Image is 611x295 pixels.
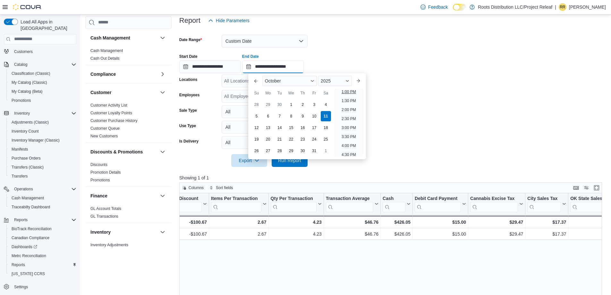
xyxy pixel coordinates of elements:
[278,157,301,164] span: Run Report
[14,111,30,116] span: Inventory
[9,70,53,77] a: Classification (Classic)
[6,127,79,136] button: Inventory Count
[470,196,518,202] div: Cannabis Excise Tax
[12,80,47,85] span: My Catalog (Classic)
[415,218,466,226] div: $15.00
[179,54,198,59] label: Start Date
[326,196,378,212] button: Transaction Average
[85,161,172,187] div: Discounts & Promotions
[321,78,331,83] span: 2025
[90,170,121,175] a: Promotion Details
[298,123,308,133] div: day-16
[12,195,44,201] span: Cash Management
[12,47,76,55] span: Customers
[12,165,44,170] span: Transfers (Classic)
[90,126,120,131] a: Customer Queue
[263,134,273,144] div: day-20
[231,154,267,167] button: Export
[251,100,262,110] div: day-28
[270,196,321,212] button: Qty Per Transaction
[9,163,76,171] span: Transfers (Classic)
[6,87,79,96] button: My Catalog (Beta)
[286,88,296,98] div: We
[12,109,76,117] span: Inventory
[326,230,378,238] div: $46.76
[383,196,405,202] div: Cash
[90,48,123,53] span: Cash Management
[321,134,331,144] div: day-25
[326,196,373,202] div: Transaction Average
[14,217,28,222] span: Reports
[9,234,76,242] span: Canadian Compliance
[251,134,262,144] div: day-19
[418,1,450,13] a: Feedback
[9,261,76,269] span: Reports
[298,134,308,144] div: day-23
[527,196,566,212] button: City Sales Tax
[9,172,76,180] span: Transfers
[12,129,39,134] span: Inventory Count
[14,49,33,54] span: Customers
[478,3,552,11] p: Roots Distribution LLC/Project Releaf
[90,89,157,96] button: Customer
[6,96,79,105] button: Promotions
[90,56,120,61] a: Cash Out Details
[527,218,566,226] div: $17.37
[593,184,600,192] button: Enter fullscreen
[167,196,202,202] div: Total Discount
[211,218,267,226] div: 2.67
[527,230,566,238] div: $17.37
[85,205,172,223] div: Finance
[85,47,172,65] div: Cash Management
[9,70,76,77] span: Classification (Classic)
[90,206,121,211] a: GL Account Totals
[12,253,46,258] span: Metrc Reconciliation
[179,37,202,42] label: Date Range
[222,136,308,149] button: All
[265,78,281,83] span: October
[12,244,37,249] span: Dashboards
[6,203,79,212] button: Traceabilty Dashboard
[12,185,36,193] button: Operations
[383,218,411,226] div: $426.05
[321,88,331,98] div: Sa
[12,147,28,152] span: Manifests
[9,270,76,278] span: Washington CCRS
[159,89,166,96] button: Customer
[353,76,363,86] button: Next month
[298,111,308,121] div: day-9
[251,146,262,156] div: day-26
[167,230,207,238] div: -$100.67
[251,88,262,98] div: Su
[159,34,166,42] button: Cash Management
[470,196,518,212] div: Cannabis Excise Tax
[251,76,261,86] button: Previous Month
[90,118,138,123] a: Customer Purchase History
[211,196,261,202] div: Items Per Transaction
[90,250,143,255] span: Inventory by Product Historical
[6,78,79,87] button: My Catalog (Classic)
[383,230,411,238] div: $426.05
[12,235,49,240] span: Canadian Compliance
[12,204,50,210] span: Traceabilty Dashboard
[12,71,50,76] span: Classification (Classic)
[263,146,273,156] div: day-27
[309,134,319,144] div: day-24
[298,146,308,156] div: day-30
[1,185,79,194] button: Operations
[453,4,466,11] input: Dark Mode
[90,178,110,183] span: Promotions
[9,154,43,162] a: Purchase Orders
[222,121,308,134] button: All
[179,92,199,98] label: Employees
[167,196,202,212] div: Total Discount
[339,124,359,132] li: 3:00 PM
[9,252,76,260] span: Metrc Reconciliation
[12,98,31,103] span: Promotions
[555,3,556,11] p: |
[14,187,33,192] span: Operations
[90,178,110,182] a: Promotions
[90,134,118,138] a: New Customers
